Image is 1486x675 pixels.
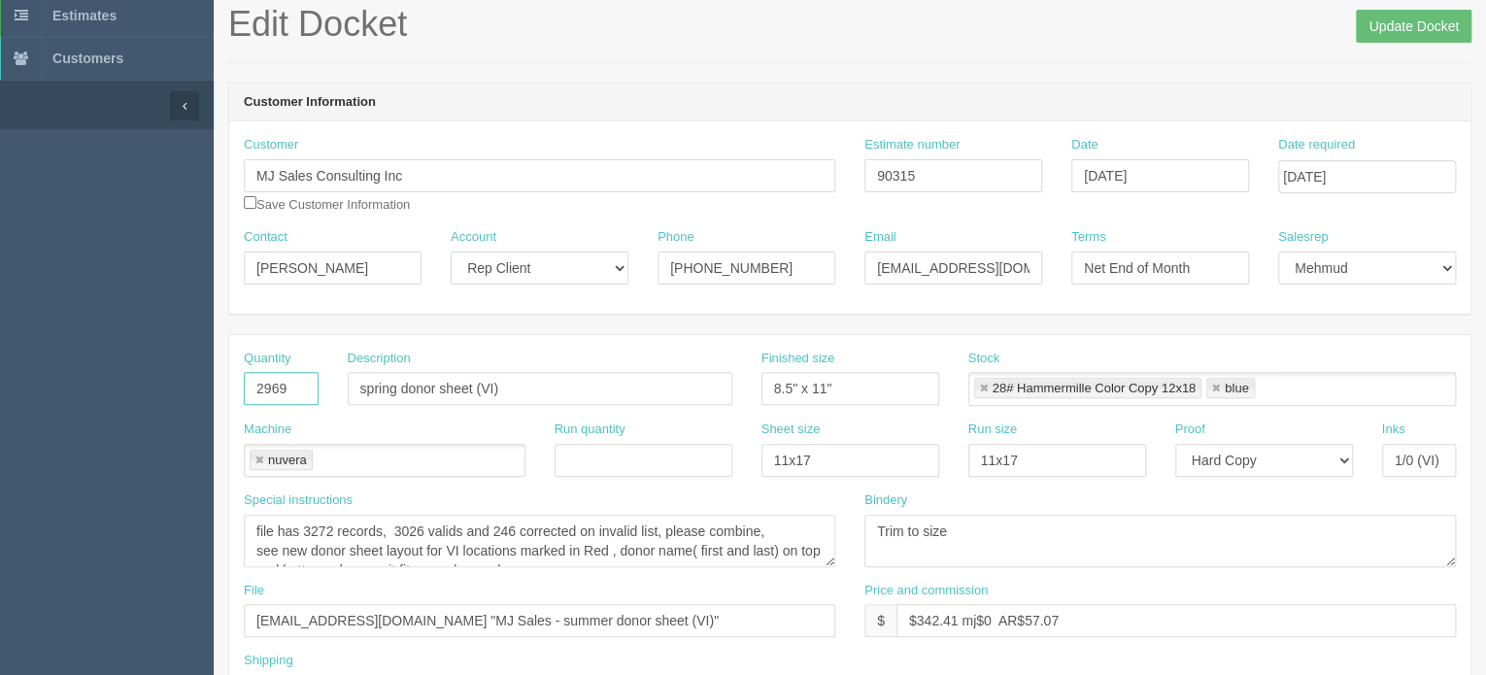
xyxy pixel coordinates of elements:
div: nuvera [268,454,307,466]
label: Phone [658,228,694,247]
label: Date [1071,136,1098,154]
textarea: file has 3272 records, 3026 valids and 246 corrected on invalid list, please combine, see new don... [244,515,835,567]
label: Contact [244,228,287,247]
label: Bindery [864,491,907,510]
label: Shipping [244,652,293,670]
h1: Edit Docket [228,5,1471,44]
label: Stock [968,350,1000,368]
label: Run size [968,421,1018,439]
label: Customer [244,136,298,154]
label: Special instructions [244,491,353,510]
label: Quantity [244,350,290,368]
label: Account [451,228,496,247]
input: Update Docket [1356,10,1471,43]
label: Run quantity [555,421,625,439]
label: File [244,582,264,600]
label: Description [348,350,411,368]
label: Date required [1278,136,1355,154]
label: Machine [244,421,291,439]
label: Salesrep [1278,228,1328,247]
label: Finished size [761,350,835,368]
label: Email [864,228,896,247]
div: $ [864,604,896,637]
label: Terms [1071,228,1105,247]
header: Customer Information [229,84,1470,122]
div: blue [1225,382,1249,394]
span: Customers [52,51,123,66]
label: Proof [1175,421,1205,439]
span: Estimates [52,8,117,23]
div: Save Customer Information [244,136,835,214]
input: Enter customer name [244,159,835,192]
label: Inks [1382,421,1405,439]
textarea: Trim to size [864,515,1456,567]
label: Estimate number [864,136,960,154]
div: 28# Hammermille Color Copy 12x18 [993,382,1197,394]
label: Price and commission [864,582,988,600]
label: Sheet size [761,421,821,439]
